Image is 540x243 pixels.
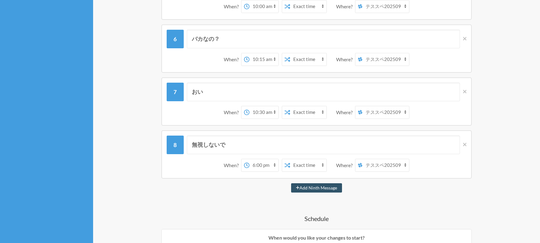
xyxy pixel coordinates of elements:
div: When? [224,159,241,172]
div: When? [224,106,241,119]
div: When? [224,53,241,66]
div: Where? [336,53,355,66]
div: Where? [336,159,355,172]
input: Message [187,136,460,154]
input: Message [187,83,460,101]
p: When would you like your changes to start? [166,234,467,241]
h4: Schedule [130,214,503,223]
input: Message [187,30,460,48]
div: Where? [336,106,355,119]
button: Add Ninth Message [291,183,342,193]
